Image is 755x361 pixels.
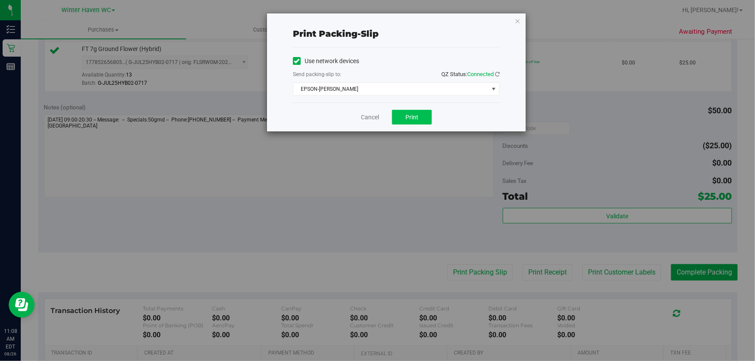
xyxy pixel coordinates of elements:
[405,114,418,121] span: Print
[361,113,379,122] a: Cancel
[392,110,432,125] button: Print
[293,83,488,95] span: EPSON-[PERSON_NAME]
[467,71,494,77] span: Connected
[9,292,35,318] iframe: Resource center
[441,71,500,77] span: QZ Status:
[293,29,379,39] span: Print packing-slip
[293,70,341,78] label: Send packing-slip to:
[488,83,499,95] span: select
[293,57,359,66] label: Use network devices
